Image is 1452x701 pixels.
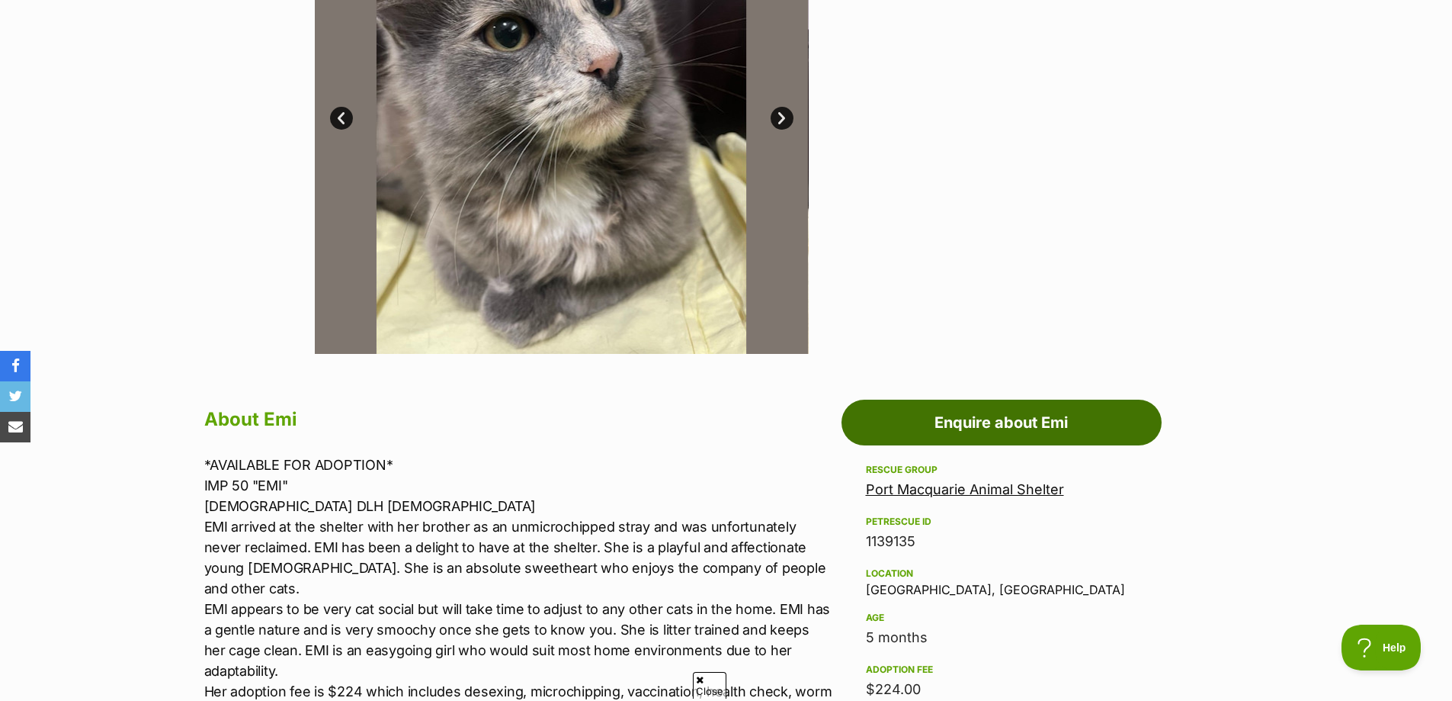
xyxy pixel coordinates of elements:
[866,664,1137,676] div: Adoption fee
[866,481,1064,497] a: Port Macquarie Animal Shelter
[771,107,793,130] a: Next
[330,107,353,130] a: Prev
[866,464,1137,476] div: Rescue group
[693,672,726,699] span: Close
[866,679,1137,700] div: $224.00
[841,400,1162,445] a: Enquire about Emi
[866,516,1137,528] div: PetRescue ID
[866,531,1137,552] div: 1139135
[1341,625,1422,670] iframe: Help Scout Beacon - Open
[866,564,1137,596] div: [GEOGRAPHIC_DATA], [GEOGRAPHIC_DATA]
[866,612,1137,624] div: Age
[866,568,1137,580] div: Location
[204,403,834,436] h2: About Emi
[866,627,1137,648] div: 5 months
